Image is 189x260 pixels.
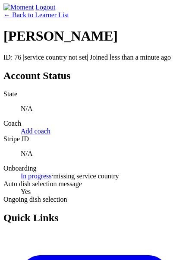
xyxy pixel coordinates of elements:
[3,70,186,82] h2: Account Status
[21,105,186,113] p: N/A
[3,120,186,127] dt: Coach
[21,150,186,158] p: N/A
[52,172,54,180] span: ·
[3,90,186,98] dt: State
[21,127,50,135] a: Add coach
[3,212,186,224] h2: Quick Links
[3,11,69,19] a: ← Back to Learner List
[3,54,186,61] p: ID: 76 | | Joined less than a minute ago
[3,165,186,172] dt: Onboarding
[3,196,186,203] dt: Ongoing dish selection
[3,3,34,11] img: Moment
[25,54,87,61] span: service country not set
[21,172,52,180] a: In progress
[35,3,55,11] a: Logout
[3,28,186,44] h1: [PERSON_NAME]
[54,172,119,180] span: missing service country
[21,188,31,195] span: Yes
[3,135,186,143] dt: Stripe ID
[3,180,186,188] dt: Auto dish selection message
